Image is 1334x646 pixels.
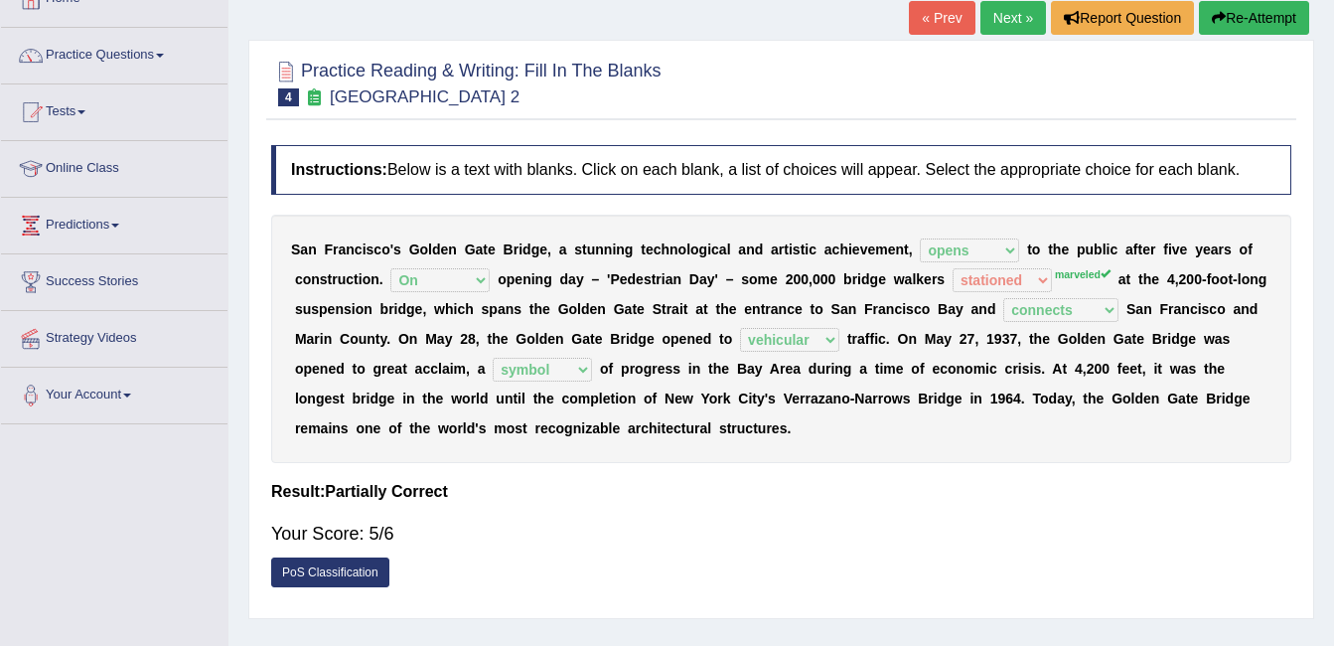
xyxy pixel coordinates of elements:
b: i [707,242,711,257]
b: t [1126,271,1131,287]
b: t [1138,242,1143,257]
b: o [749,271,758,287]
b: d [628,271,637,287]
b: c [894,301,902,317]
a: Practice Questions [1,28,227,78]
b: 2 [1179,271,1187,287]
b: a [840,301,848,317]
b: a [824,242,832,257]
a: Strategy Videos [1,311,227,361]
b: n [848,301,857,317]
b: i [857,271,861,287]
b: i [848,242,852,257]
b: t [662,301,667,317]
b: n [672,271,681,287]
b: c [1110,242,1117,257]
b: o [1220,271,1229,287]
b: 4 [1167,271,1175,287]
b: m [875,242,887,257]
b: c [787,301,795,317]
b: o [569,301,578,317]
b: w [434,301,445,317]
b: n [746,242,755,257]
b: c [914,301,922,317]
b: ' [715,271,718,287]
b: n [506,301,515,317]
b: d [581,301,590,317]
b: i [352,301,356,317]
b: t [801,242,806,257]
b: t [582,242,587,257]
b: , [547,242,551,257]
b: e [542,301,550,317]
b: G [409,242,420,257]
b: a [1234,301,1242,317]
b: h [445,301,454,317]
b: D [689,271,699,287]
b: ' [607,271,610,287]
b: y [956,301,963,317]
b: f [1248,242,1253,257]
b: i [1107,242,1111,257]
b: , [909,242,913,257]
b: o [356,301,365,317]
b: p [1077,242,1086,257]
b: d [861,271,870,287]
b: i [363,242,367,257]
b: s [741,271,749,287]
b: r [932,271,937,287]
b: l [686,242,690,257]
b: i [394,301,398,317]
b: t [328,271,333,287]
b: S [1126,301,1135,317]
b: s [311,301,319,317]
b: a [699,271,707,287]
b: t [761,301,766,317]
b: w [894,271,905,287]
b: t [529,301,534,317]
b: a [1211,242,1219,257]
b: m [758,271,770,287]
b: e [441,242,449,257]
b: i [359,271,363,287]
b: h [661,242,669,257]
b: e [729,301,737,317]
sup: marveled [1055,268,1111,280]
b: d [755,242,764,257]
b: s [906,301,914,317]
b: B [938,301,948,317]
b: s [367,242,374,257]
a: Tests [1,84,227,134]
b: l [577,301,581,317]
b: a [771,242,779,257]
b: e [888,242,896,257]
b: , [1175,271,1179,287]
b: a [1125,242,1133,257]
b: 0 [820,271,828,287]
b: n [1250,271,1259,287]
b: y [576,271,584,287]
b: - [1233,271,1238,287]
b: d [432,242,441,257]
b: y [1195,242,1203,257]
b: r [388,301,393,317]
b: d [397,301,406,317]
b: e [770,271,778,287]
b: g [406,301,415,317]
b: u [587,242,596,257]
b: e [1151,271,1159,287]
button: Re-Attempt [1199,1,1309,35]
b: a [878,301,886,317]
b: o [1211,271,1220,287]
b: e [488,242,496,257]
b: r [1168,301,1173,317]
b: a [476,242,484,257]
b: n [604,242,613,257]
b: o [1240,242,1249,257]
b: c [711,242,719,257]
b: e [852,242,860,257]
b: t [716,301,721,317]
b: r [1219,242,1224,257]
b: l [912,271,916,287]
b: n [311,271,320,287]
